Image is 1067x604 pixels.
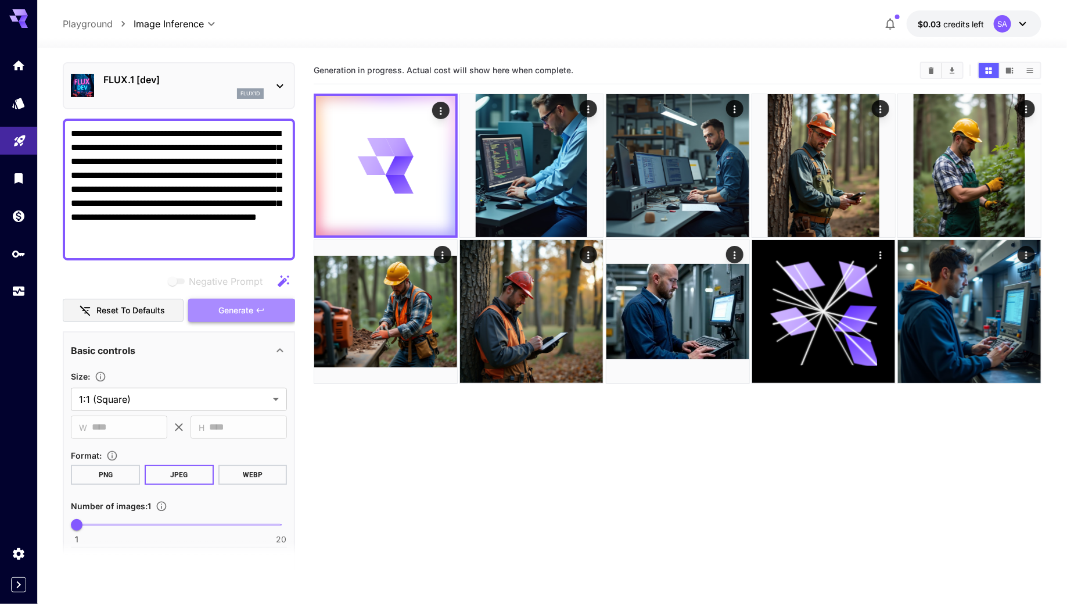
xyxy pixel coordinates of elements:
[63,17,113,31] a: Playground
[13,130,27,144] div: Playground
[103,73,264,87] p: FLUX.1 [dev]
[90,371,111,383] button: Adjust the dimensions of the generated image by specifying its width and height in pixels, or sel...
[978,62,1041,79] div: Show images in grid viewShow images in video viewShow images in list view
[276,534,286,545] span: 20
[71,465,140,485] button: PNG
[580,100,597,117] div: Actions
[580,246,597,263] div: Actions
[12,171,26,185] div: Library
[12,96,26,110] div: Models
[918,19,944,29] span: $0.03
[79,421,87,434] span: W
[71,371,90,381] span: Size :
[994,15,1011,33] div: SA
[12,246,26,261] div: API Keys
[606,94,749,237] img: 9k=
[166,274,272,288] span: Negative prompts are not compatible with the selected model.
[872,246,889,263] div: Actions
[918,18,985,30] div: $0.0253
[907,10,1041,37] button: $0.0253SA
[460,240,603,383] img: Z
[460,94,603,237] img: Z
[432,102,450,119] div: Actions
[218,465,288,485] button: WEBP
[942,63,962,78] button: Download All
[188,299,295,323] button: Generate
[189,274,263,288] span: Negative Prompt
[898,240,1041,383] img: 9k=
[134,17,204,31] span: Image Inference
[63,17,134,31] nav: breadcrumb
[1020,63,1040,78] button: Show images in list view
[872,100,889,117] div: Actions
[725,100,743,117] div: Actions
[12,546,26,561] div: Settings
[71,68,287,103] div: FLUX.1 [dev]flux1d
[145,465,214,485] button: JPEG
[79,392,268,406] span: 1:1 (Square)
[1000,63,1020,78] button: Show images in video view
[725,246,743,263] div: Actions
[240,90,260,98] p: flux1d
[199,421,204,434] span: H
[71,344,135,358] p: Basic controls
[898,94,1041,237] img: Z
[12,209,26,223] div: Wallet
[434,246,451,263] div: Actions
[11,577,26,592] button: Expand sidebar
[979,63,999,78] button: Show images in grid view
[102,450,123,462] button: Choose the file format for the output image.
[752,94,895,237] img: 9k=
[12,58,26,73] div: Home
[921,63,942,78] button: Clear Images
[606,240,749,383] img: 2Q==
[218,303,253,318] span: Generate
[63,299,184,323] button: Reset to defaults
[314,240,457,383] img: 9k=
[1018,246,1035,263] div: Actions
[75,534,78,545] span: 1
[151,501,172,512] button: Specify how many images to generate in a single request. Each image generation will be charged se...
[1018,100,1035,117] div: Actions
[920,62,964,79] div: Clear ImagesDownload All
[71,451,102,460] span: Format :
[314,65,573,75] span: Generation in progress. Actual cost will show here when complete.
[71,337,287,364] div: Basic controls
[71,501,151,511] span: Number of images : 1
[12,284,26,299] div: Usage
[944,19,985,29] span: credits left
